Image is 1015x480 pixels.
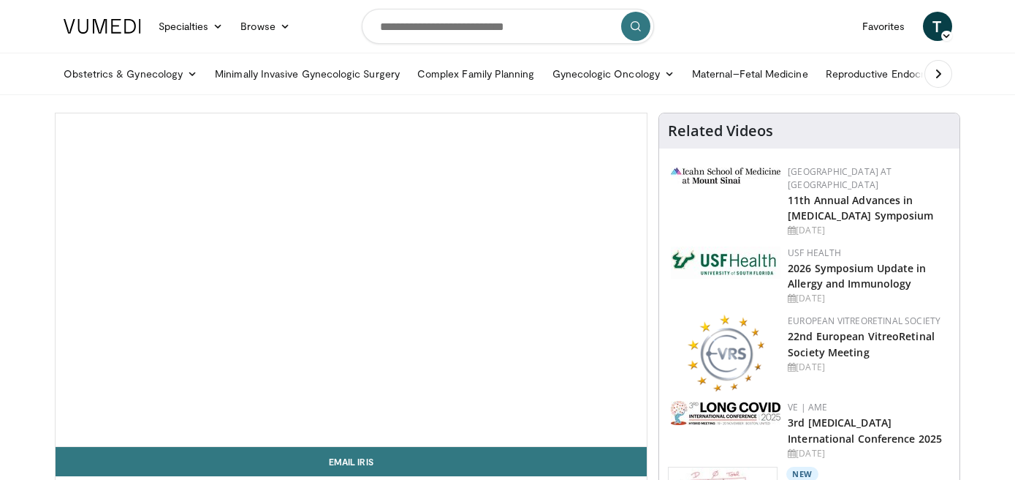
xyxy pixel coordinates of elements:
img: ee0f788f-b72d-444d-91fc-556bb330ec4c.png.150x105_q85_autocrop_double_scale_upscale_version-0.2.png [687,315,764,391]
div: [DATE] [788,224,948,237]
a: Minimally Invasive Gynecologic Surgery [206,59,408,89]
a: European VitreoRetinal Society [788,315,940,327]
img: 6ba8804a-8538-4002-95e7-a8f8012d4a11.png.150x105_q85_autocrop_double_scale_upscale_version-0.2.jpg [671,247,780,279]
div: [DATE] [788,292,948,305]
img: a2792a71-925c-4fc2-b8ef-8d1b21aec2f7.png.150x105_q85_autocrop_double_scale_upscale_version-0.2.jpg [671,401,780,425]
a: Favorites [854,12,914,41]
div: [DATE] [788,361,948,374]
a: [GEOGRAPHIC_DATA] at [GEOGRAPHIC_DATA] [788,165,892,191]
h4: Related Videos [668,122,773,140]
a: 22nd European VitreoRetinal Society Meeting [788,329,935,359]
a: Email Iris [56,447,647,476]
a: Gynecologic Oncology [544,59,683,89]
a: Maternal–Fetal Medicine [683,59,817,89]
div: [DATE] [788,447,948,460]
a: Obstetrics & Gynecology [55,59,207,89]
input: Search topics, interventions [362,9,654,44]
a: T [923,12,952,41]
img: VuMedi Logo [64,19,141,34]
a: 2026 Symposium Update in Allergy and Immunology [788,261,926,290]
a: 3rd [MEDICAL_DATA] International Conference 2025 [788,416,942,445]
a: VE | AME [788,401,827,413]
video-js: Video Player [56,113,647,447]
a: Browse [232,12,299,41]
img: 3aa743c9-7c3f-4fab-9978-1464b9dbe89c.png.150x105_q85_autocrop_double_scale_upscale_version-0.2.jpg [671,168,780,184]
a: 11th Annual Advances in [MEDICAL_DATA] Symposium [788,193,933,222]
a: USF Health [788,247,841,259]
a: Specialties [150,12,232,41]
a: Complex Family Planning [408,59,544,89]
